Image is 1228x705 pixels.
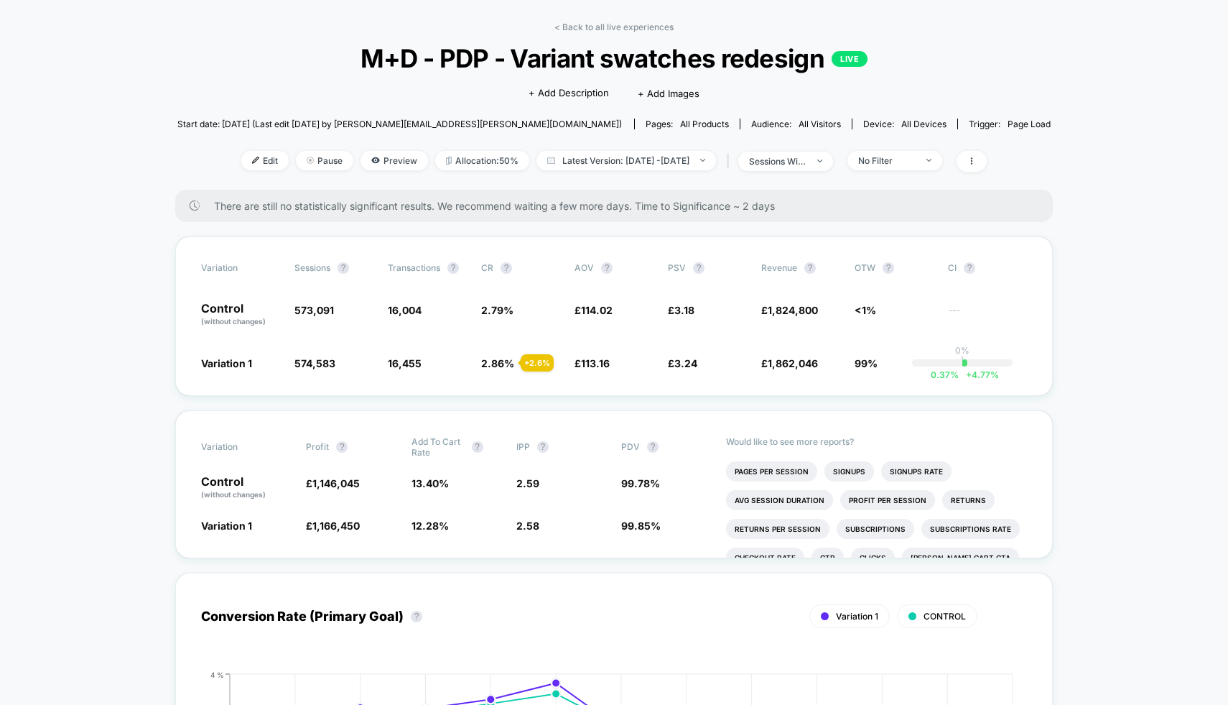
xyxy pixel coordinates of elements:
span: all products [680,119,729,129]
span: IPP [516,441,530,452]
span: £ [668,357,697,369]
li: Checkout Rate [726,548,804,568]
button: ? [693,262,704,274]
span: 13.40 % [411,477,449,489]
span: All Visitors [799,119,841,129]
span: PDV [621,441,640,452]
p: Control [201,476,292,500]
span: Device: [852,119,957,129]
button: ? [537,441,549,453]
span: 16,455 [388,357,422,369]
li: Subscriptions Rate [921,519,1020,539]
span: 99.78 % [621,477,660,489]
span: 2.58 [516,520,539,532]
span: Variation 1 [201,357,252,369]
div: Audience: [751,119,841,129]
div: sessions with impression [749,156,806,167]
button: ? [501,262,512,274]
li: Ctr [811,548,844,568]
span: Profit [306,441,329,452]
span: 12.28 % [411,520,449,532]
div: No Filter [858,155,916,166]
img: end [817,160,822,162]
span: 4.77 % [959,369,999,380]
img: rebalance [446,157,452,165]
li: [PERSON_NAME] Cart Cta [902,548,1019,568]
span: 113.16 [581,357,610,369]
button: ? [964,262,975,274]
div: + 2.6 % [521,354,554,372]
span: CR [481,262,493,273]
span: 2.79 % [481,304,513,316]
span: Pause [296,151,353,170]
span: £ [575,304,613,316]
span: Latest Version: [DATE] - [DATE] [536,151,716,170]
span: Preview [361,151,428,170]
span: £ [575,357,610,369]
li: Signups [824,461,874,481]
span: 99.85 % [621,520,661,532]
span: AOV [575,262,594,273]
span: £ [306,520,360,532]
button: ? [338,262,349,274]
span: (without changes) [201,490,266,499]
button: ? [411,611,422,622]
span: Allocation: 50% [435,151,529,170]
span: Page Load [1008,119,1051,129]
button: ? [472,441,483,453]
span: 573,091 [294,304,334,316]
span: (without changes) [201,317,266,326]
a: < Back to all live experiences [554,22,674,32]
span: --- [948,306,1027,327]
span: OTW [855,262,934,274]
span: PSV [668,262,686,273]
span: Variation 1 [201,520,252,532]
img: end [700,159,705,162]
span: 16,004 [388,304,422,316]
span: Transactions [388,262,440,273]
span: 2.59 [516,477,539,489]
span: £ [668,304,694,316]
button: ? [601,262,613,274]
div: Pages: [646,119,729,129]
span: all devices [901,119,946,129]
span: £ [761,304,818,316]
span: £ [761,357,818,369]
li: Returns Per Session [726,519,829,539]
span: Sessions [294,262,330,273]
span: 99% [855,357,878,369]
p: | [961,356,964,367]
img: end [926,159,931,162]
span: <1% [855,304,876,316]
span: 1,166,450 [312,520,360,532]
span: 2.86 % [481,357,514,369]
span: + Add Description [529,86,609,101]
li: Returns [942,490,995,510]
span: + Add Images [638,88,699,99]
button: ? [447,262,459,274]
p: 0% [955,345,969,356]
span: 1,862,046 [768,357,818,369]
div: Trigger: [969,119,1051,129]
span: 0.37 % [931,369,959,380]
span: 1,824,800 [768,304,818,316]
li: Clicks [851,548,895,568]
li: Pages Per Session [726,461,817,481]
span: Variation [201,436,280,458]
span: CONTROL [924,611,966,622]
button: ? [336,441,348,453]
li: Avg Session Duration [726,490,833,510]
img: edit [252,157,259,164]
span: | [723,151,738,172]
span: 3.24 [674,357,697,369]
span: Variation [201,262,280,274]
span: 574,583 [294,357,335,369]
li: Profit Per Session [840,490,935,510]
span: £ [306,477,360,489]
span: Edit [241,151,289,170]
p: LIVE [832,51,867,67]
span: Start date: [DATE] (Last edit [DATE] by [PERSON_NAME][EMAIL_ADDRESS][PERSON_NAME][DOMAIN_NAME]) [177,119,622,129]
span: Variation 1 [836,611,878,622]
span: 3.18 [674,304,694,316]
p: Would like to see more reports? [726,436,1027,447]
